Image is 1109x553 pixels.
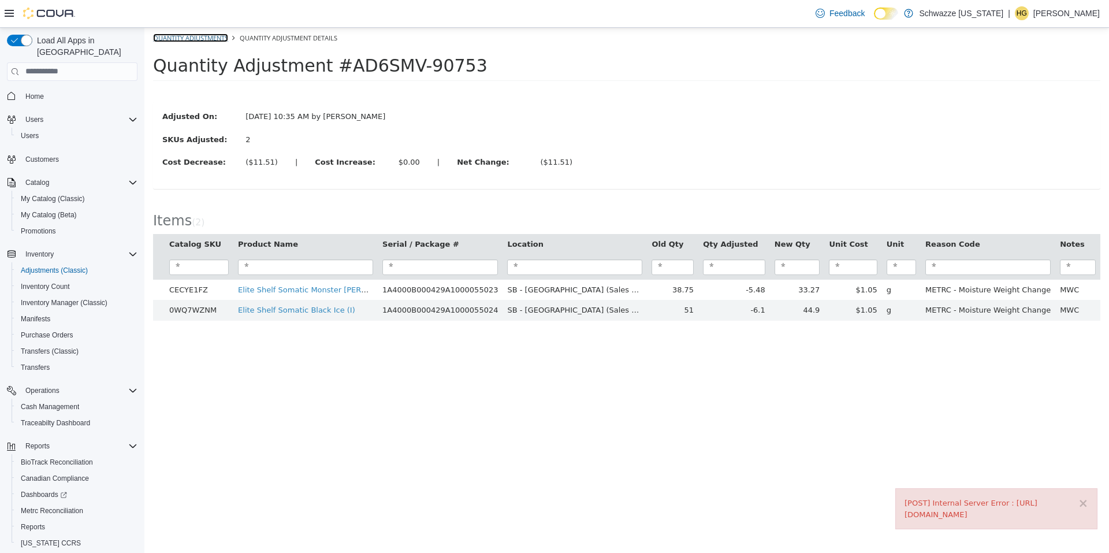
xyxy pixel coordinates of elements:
[9,6,84,14] a: Quantity Adjustments
[2,383,142,399] button: Operations
[1015,6,1029,20] div: Hunter Grundman
[233,252,358,273] td: 1A4000B000429A1000055023
[21,458,93,467] span: BioTrack Reconciliation
[25,386,59,395] span: Operations
[101,106,241,118] div: 2
[16,400,84,414] a: Cash Management
[21,89,137,103] span: Home
[12,191,142,207] button: My Catalog (Classic)
[21,227,56,236] span: Promotions
[9,83,92,95] label: Adjusted On:
[16,504,137,518] span: Metrc Reconciliation
[680,252,737,273] td: $1.05
[95,6,193,14] span: Quantity Adjustment Details
[21,152,137,166] span: Customers
[559,211,616,222] button: Qty Adjusted
[503,272,554,293] td: 51
[554,272,626,293] td: -6.1
[16,312,137,326] span: Manifests
[503,252,554,273] td: 38.75
[12,279,142,295] button: Inventory Count
[23,8,75,19] img: Cova
[21,439,137,453] span: Reports
[626,252,680,273] td: 33.27
[16,296,137,310] span: Inventory Manager (Classic)
[911,252,956,273] td: MWC
[21,331,73,340] span: Purchase Orders
[630,211,668,222] button: New Qty
[21,282,70,291] span: Inventory Count
[101,129,133,140] div: ($11.51)
[16,344,83,358] a: Transfers (Classic)
[1008,6,1010,20] p: |
[2,112,142,128] button: Users
[21,131,39,140] span: Users
[21,90,49,103] a: Home
[25,250,54,259] span: Inventory
[20,272,89,293] td: 0WQ7WZNM
[776,272,911,293] td: METRC - Moisture Weight Change
[16,224,137,238] span: Promotions
[738,272,776,293] td: g
[12,207,142,223] button: My Catalog (Beta)
[16,280,137,294] span: Inventory Count
[16,416,137,430] span: Traceabilty Dashboard
[16,312,55,326] a: Manifests
[12,223,142,239] button: Promotions
[16,296,112,310] a: Inventory Manager (Classic)
[12,470,142,487] button: Canadian Compliance
[9,106,92,118] label: SKUs Adjusted:
[2,246,142,262] button: Inventory
[12,487,142,503] a: Dashboards
[829,8,865,19] span: Feedback
[16,328,78,342] a: Purchase Orders
[396,129,429,140] div: ($11.51)
[16,208,81,222] a: My Catalog (Beta)
[16,129,137,143] span: Users
[811,2,869,25] a: Feedback
[47,190,60,200] small: ( )
[16,504,88,518] a: Metrc Reconciliation
[21,153,64,166] a: Customers
[16,263,92,277] a: Adjustments (Classic)
[16,192,137,206] span: My Catalog (Classic)
[21,439,54,453] button: Reports
[16,472,137,485] span: Canadian Compliance
[25,155,59,164] span: Customers
[21,298,107,307] span: Inventory Manager (Classic)
[238,211,317,222] button: Serial / Package #
[507,211,541,222] button: Old Qty
[776,252,911,273] td: METRC - Moisture Weight Change
[16,263,137,277] span: Adjustments (Classic)
[16,520,50,534] a: Reports
[21,363,50,372] span: Transfers
[21,539,81,548] span: [US_STATE] CCRS
[21,384,64,398] button: Operations
[1017,6,1027,20] span: HG
[1033,6,1100,20] p: [PERSON_NAME]
[21,266,88,275] span: Adjustments (Classic)
[21,113,48,127] button: Users
[16,455,137,469] span: BioTrack Reconciliation
[16,328,137,342] span: Purchase Orders
[21,247,58,261] button: Inventory
[2,88,142,105] button: Home
[16,361,54,374] a: Transfers
[12,327,142,343] button: Purchase Orders
[16,361,137,374] span: Transfers
[94,258,276,266] a: Elite Shelf Somatic Monster [PERSON_NAME] (H)
[12,399,142,415] button: Cash Management
[16,536,85,550] a: [US_STATE] CCRS
[680,272,737,293] td: $1.05
[21,384,137,398] span: Operations
[2,175,142,191] button: Catalog
[16,280,75,294] a: Inventory Count
[2,438,142,454] button: Reports
[12,503,142,519] button: Metrc Reconciliation
[933,470,944,482] button: ×
[21,176,54,190] button: Catalog
[25,115,43,124] span: Users
[9,28,343,48] span: Quantity Adjustment #AD6SMV-90753
[21,210,77,220] span: My Catalog (Beta)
